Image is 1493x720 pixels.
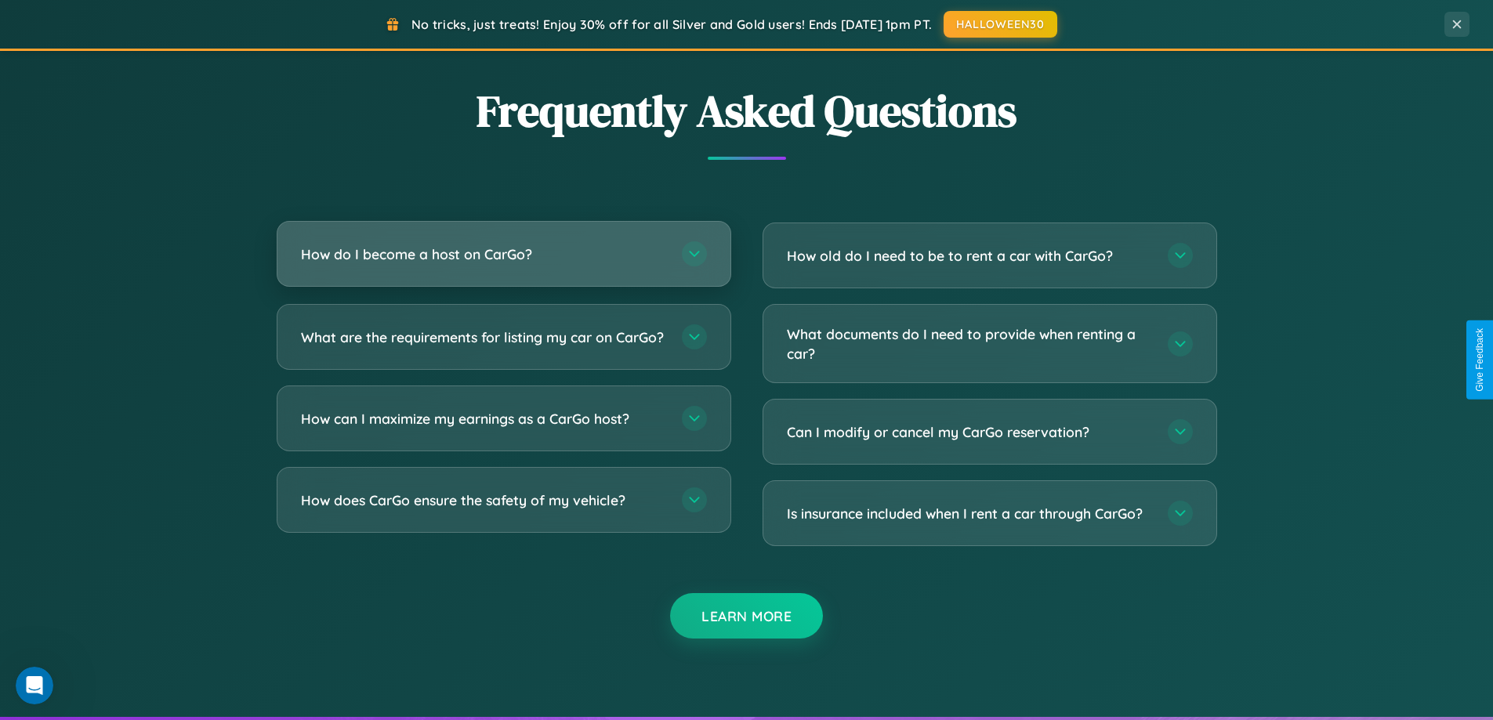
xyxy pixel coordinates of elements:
h3: How old do I need to be to rent a car with CarGo? [787,246,1152,266]
iframe: Intercom live chat [16,667,53,704]
h3: What are the requirements for listing my car on CarGo? [301,327,666,347]
h3: Can I modify or cancel my CarGo reservation? [787,422,1152,442]
h3: How can I maximize my earnings as a CarGo host? [301,409,666,429]
h3: What documents do I need to provide when renting a car? [787,324,1152,363]
h2: Frequently Asked Questions [277,81,1217,141]
button: HALLOWEEN30 [944,11,1057,38]
div: Give Feedback [1474,328,1485,392]
h3: Is insurance included when I rent a car through CarGo? [787,504,1152,523]
h3: How do I become a host on CarGo? [301,244,666,264]
span: No tricks, just treats! Enjoy 30% off for all Silver and Gold users! Ends [DATE] 1pm PT. [411,16,932,32]
button: Learn More [670,593,823,639]
h3: How does CarGo ensure the safety of my vehicle? [301,490,666,510]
